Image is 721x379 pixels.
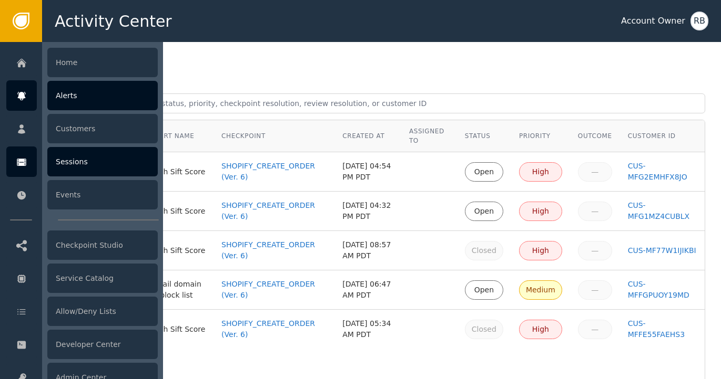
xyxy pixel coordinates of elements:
[151,206,206,217] div: High Sift Score
[472,206,496,217] div: Open
[628,131,697,141] div: Customer ID
[585,166,605,177] div: —
[151,245,206,256] div: High Sift Score
[334,192,401,231] td: [DATE] 04:32 PM PDT
[334,270,401,310] td: [DATE] 06:47 AM PDT
[578,131,612,141] div: Outcome
[6,146,158,177] a: Sessions
[628,161,697,183] a: CUS-MFG2EMHFX8JO
[47,297,158,326] div: Allow/Deny Lists
[6,230,158,260] a: Checkpoint Studio
[334,152,401,192] td: [DATE] 04:54 PM PDT
[221,239,327,261] a: SHOPIFY_CREATE_ORDER (Ver. 6)
[6,47,158,78] a: Home
[6,80,158,111] a: Alerts
[628,200,697,222] a: CUS-MFG1MZ4CUBLX
[585,324,605,335] div: —
[6,263,158,293] a: Service Catalog
[628,245,697,256] a: CUS-MF77W1IJIKBI
[472,245,496,256] div: Closed
[465,131,503,141] div: Status
[47,264,158,293] div: Service Catalog
[6,113,158,144] a: Customers
[47,147,158,176] div: Sessions
[6,296,158,327] a: Allow/Deny Lists
[585,245,605,256] div: —
[47,81,158,110] div: Alerts
[585,206,605,217] div: —
[585,285,605,296] div: —
[151,324,206,335] div: High Sift Score
[334,310,401,349] td: [DATE] 05:34 AM PDT
[628,318,697,340] a: CUS-MFFE55FAEHS3
[519,131,562,141] div: Priority
[526,245,555,256] div: High
[47,180,158,209] div: Events
[47,330,158,359] div: Developer Center
[47,48,158,77] div: Home
[409,127,449,145] div: Assigned To
[628,279,697,301] a: CUS-MFFGPUOY19MD
[526,285,555,296] div: Medium
[6,329,158,360] a: Developer Center
[472,166,496,177] div: Open
[221,200,327,222] a: SHOPIFY_CREATE_ORDER (Ver. 6)
[55,9,172,33] span: Activity Center
[472,324,496,335] div: Closed
[221,279,327,301] a: SHOPIFY_CREATE_ORDER (Ver. 6)
[151,166,206,177] div: High Sift Score
[342,131,393,141] div: Created At
[526,324,555,335] div: High
[526,166,555,177] div: High
[221,131,327,141] div: Checkpoint
[472,285,496,296] div: Open
[47,114,158,143] div: Customers
[151,131,206,141] div: Alert Name
[526,206,555,217] div: High
[690,12,708,30] button: RB
[47,230,158,260] div: Checkpoint Studio
[151,279,206,301] div: Email domain in block list
[334,231,401,270] td: [DATE] 08:57 AM PDT
[221,161,327,183] a: SHOPIFY_CREATE_ORDER (Ver. 6)
[58,93,705,113] input: Search by alert ID, agent, status, priority, checkpoint resolution, review resolution, or custome...
[221,318,327,340] a: SHOPIFY_CREATE_ORDER (Ver. 6)
[621,15,685,27] div: Account Owner
[6,180,158,210] a: Events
